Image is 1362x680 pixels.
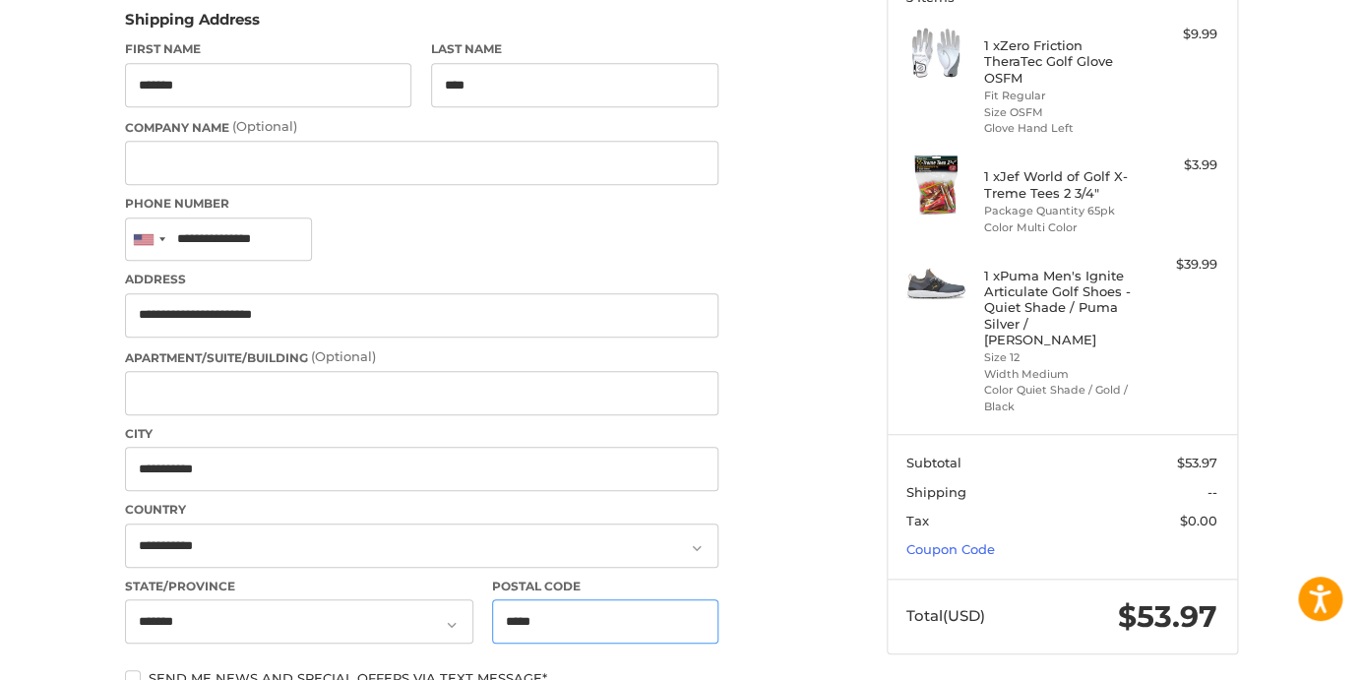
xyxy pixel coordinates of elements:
[311,348,376,364] small: (Optional)
[125,9,260,40] legend: Shipping Address
[984,168,1135,201] h4: 1 x Jef World of Golf X-Treme Tees 2 3/4"
[232,118,297,134] small: (Optional)
[906,484,966,500] span: Shipping
[125,117,718,137] label: Company Name
[1118,598,1217,635] span: $53.97
[1140,25,1217,44] div: $9.99
[125,40,412,58] label: First Name
[984,349,1135,366] li: Size 12
[125,271,718,288] label: Address
[984,37,1135,86] h4: 1 x Zero Friction TheraTec Golf Glove OSFM
[1207,484,1217,500] span: --
[125,578,473,595] label: State/Province
[125,425,718,443] label: City
[984,120,1135,137] li: Glove Hand Left
[906,513,929,528] span: Tax
[1140,155,1217,175] div: $3.99
[984,88,1135,104] li: Fit Regular
[125,195,718,213] label: Phone Number
[906,541,995,557] a: Coupon Code
[984,366,1135,383] li: Width Medium
[984,219,1135,236] li: Color Multi Color
[984,268,1135,347] h4: 1 x Puma Men's Ignite Articulate Golf Shoes - Quiet Shade / Puma Silver / [PERSON_NAME]
[126,218,171,261] div: United States: +1
[984,104,1135,121] li: Size OSFM
[431,40,718,58] label: Last Name
[1140,255,1217,275] div: $39.99
[492,578,718,595] label: Postal Code
[1180,513,1217,528] span: $0.00
[906,455,961,470] span: Subtotal
[1177,455,1217,470] span: $53.97
[984,203,1135,219] li: Package Quantity 65pk
[906,606,985,625] span: Total (USD)
[125,347,718,367] label: Apartment/Suite/Building
[125,501,718,519] label: Country
[984,382,1135,414] li: Color Quiet Shade / Gold / Black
